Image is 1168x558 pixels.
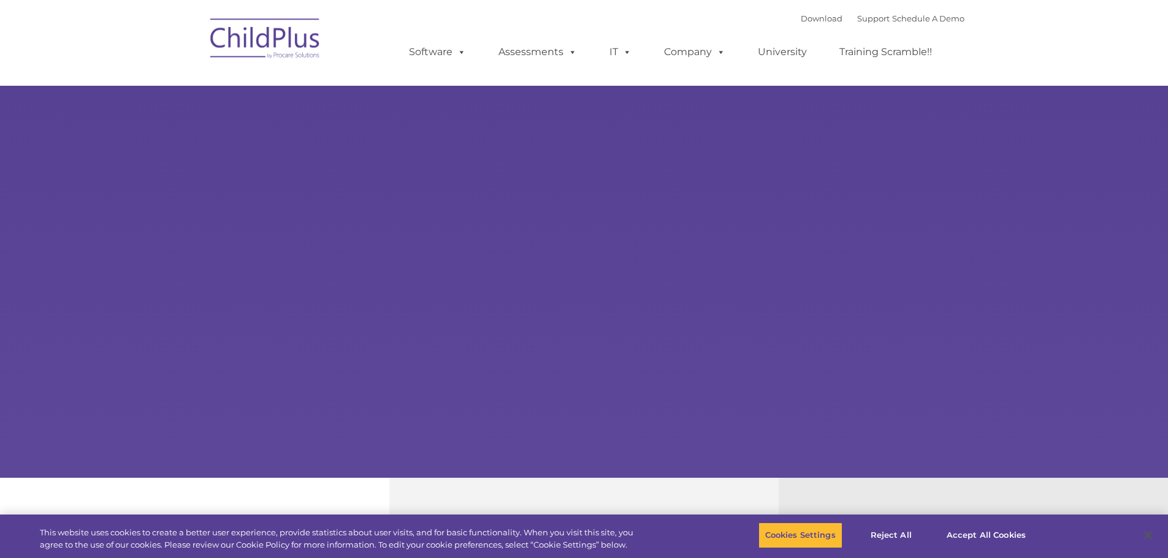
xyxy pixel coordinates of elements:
font: | [801,13,964,23]
a: Software [397,40,478,64]
button: Close [1135,522,1162,549]
button: Reject All [853,522,929,548]
a: University [746,40,819,64]
a: Schedule A Demo [892,13,964,23]
a: Download [801,13,842,23]
a: Support [857,13,890,23]
img: ChildPlus by Procare Solutions [204,10,327,71]
a: Assessments [486,40,589,64]
a: IT [597,40,644,64]
div: This website uses cookies to create a better user experience, provide statistics about user visit... [40,527,643,551]
a: Company [652,40,738,64]
button: Accept All Cookies [940,522,1032,548]
button: Cookies Settings [758,522,842,548]
a: Training Scramble!! [827,40,944,64]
